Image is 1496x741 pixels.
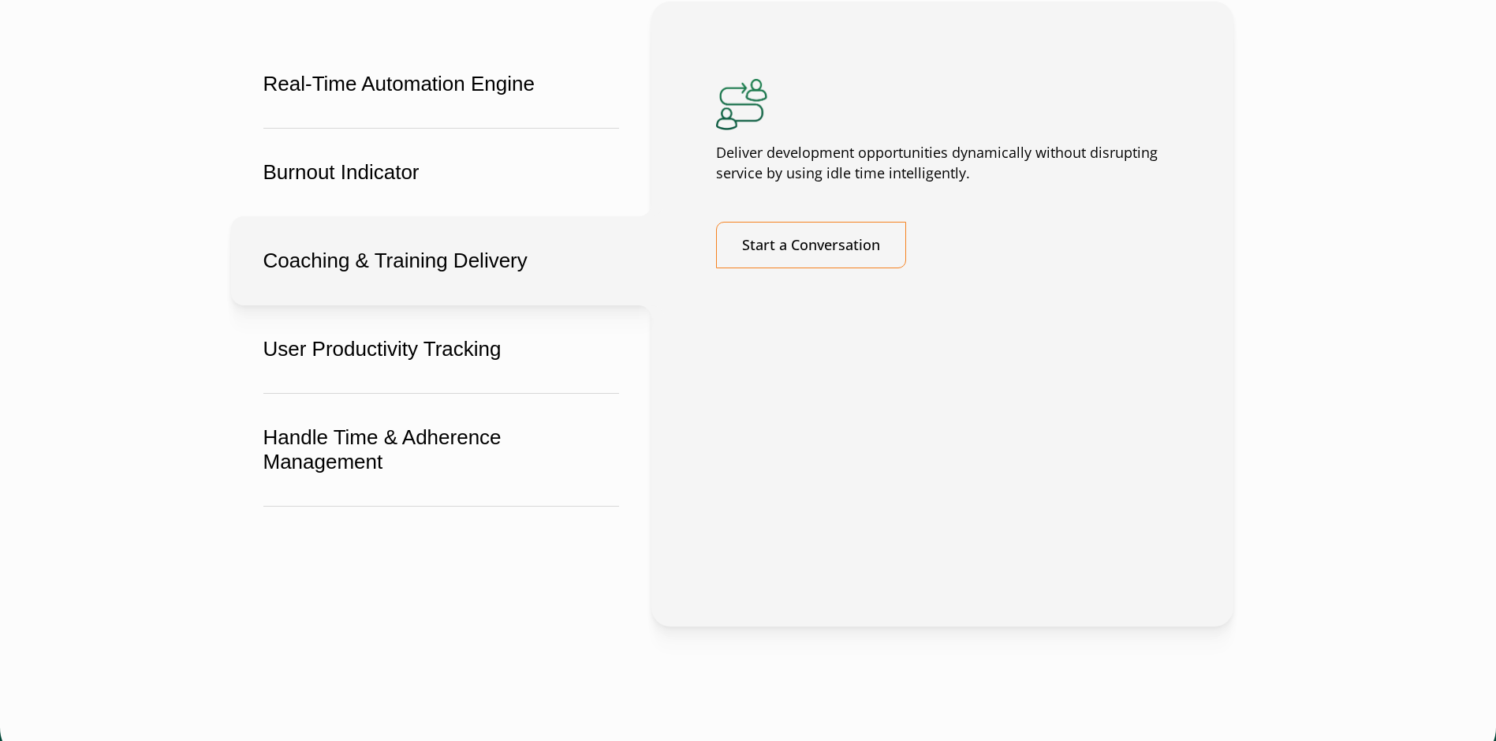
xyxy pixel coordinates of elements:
button: Handle Time & Adherence Management [231,393,651,507]
button: Real-Time Automation Engine [231,39,651,129]
button: Coaching & Training Delivery [231,216,651,305]
p: Deliver development opportunities dynamically without disrupting service by using idle time intel... [716,143,1169,184]
button: User Productivity Tracking [231,305,651,394]
a: Start a Conversation [716,222,906,268]
img: Coaching and Training Delivery [716,79,767,130]
button: Burnout Indicator [231,128,651,217]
